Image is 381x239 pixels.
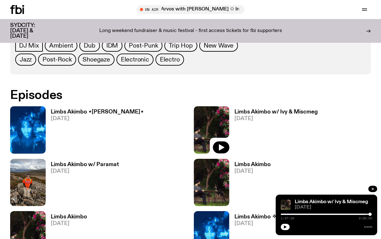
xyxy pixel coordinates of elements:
[38,54,76,66] a: Post-Rock
[137,5,245,14] button: On AirArvos with [PERSON_NAME] ✩ Interview: [PERSON_NAME]
[295,205,372,210] span: [DATE]
[46,109,144,153] a: Limbs Akimbo ⋆[PERSON_NAME]⋆[DATE]
[295,199,368,204] a: Limbs Akimbo w/ Ivy & Miscmeg
[121,56,149,63] span: Electronic
[99,28,282,34] p: Long weekend fundraiser & music festival - first access tickets for fbi supporters
[160,56,180,63] span: Electro
[199,40,238,52] a: New Wave
[164,40,197,52] a: Trip Hop
[51,214,87,220] h3: Limbs Akimbo
[229,109,318,153] a: Limbs Akimbo w/ Ivy & Miscmeg[DATE]
[234,221,339,226] span: [DATE]
[45,40,78,52] a: Ambient
[84,42,95,49] span: Dub
[234,109,318,115] h3: Limbs Akimbo w/ Ivy & Miscmeg
[78,54,114,66] a: Shoegaze
[234,162,271,167] h3: Limbs Akimbo
[15,54,36,66] a: Jazz
[79,40,100,52] a: Dub
[46,162,119,206] a: Limbs Akimbo w/ Paramat[DATE]
[229,162,271,206] a: Limbs Akimbo[DATE]
[15,40,43,52] a: DJ Mix
[51,162,119,167] h3: Limbs Akimbo w/ Paramat
[281,200,291,210] img: Jackson sits at an outdoor table, legs crossed and gazing at a black and brown dog also sitting a...
[19,42,39,49] span: DJ Mix
[49,42,73,49] span: Ambient
[20,56,32,63] span: Jazz
[234,116,318,121] span: [DATE]
[51,116,144,121] span: [DATE]
[204,42,233,49] span: New Wave
[234,214,339,220] h3: Limbs Akimbo ✧˖°[PERSON_NAME]✧˖°
[10,23,51,39] h3: SYDCITY: [DATE] & [DATE]
[102,40,122,52] a: IDM
[194,159,229,206] img: Jackson sits at an outdoor table, legs crossed and gazing at a black and brown dog also sitting a...
[106,42,118,49] span: IDM
[51,221,87,226] span: [DATE]
[155,54,184,66] a: Electro
[169,42,193,49] span: Trip Hop
[51,169,119,174] span: [DATE]
[116,54,154,66] a: Electronic
[281,217,294,220] span: 1:57:16
[43,56,72,63] span: Post-Rock
[51,109,144,115] h3: Limbs Akimbo ⋆[PERSON_NAME]⋆
[10,90,248,101] h2: Episodes
[124,40,162,52] a: Post-Punk
[359,217,372,220] span: 2:00:00
[129,42,158,49] span: Post-Punk
[234,169,271,174] span: [DATE]
[82,56,110,63] span: Shoegaze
